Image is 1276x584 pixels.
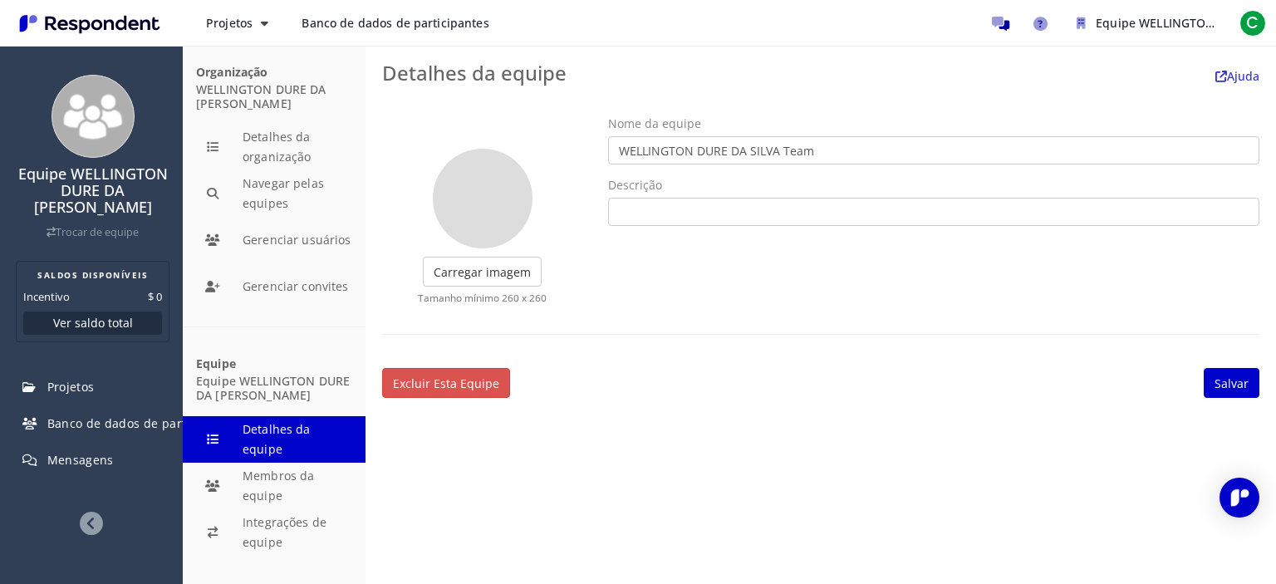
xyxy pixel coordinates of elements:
[37,269,148,281] font: SALDOS DISPONÍVEIS
[23,312,162,335] button: Ver saldo total
[183,463,366,509] button: Membros da equipe
[418,291,547,304] font: Tamanho mínimo 260 x 260
[23,289,70,304] font: Incentivo
[608,115,701,131] font: Nome da equipe
[196,81,326,111] font: WELLINGTON DURE DA [PERSON_NAME]
[434,264,531,280] font: Carregar imagem
[1236,8,1269,38] button: C
[382,59,567,86] font: Detalhes da equipe
[47,415,240,431] font: Banco de dados de participantes
[1227,68,1259,84] font: Ajuda
[183,124,366,170] button: Detalhes da organização
[53,315,133,331] font: Ver saldo total
[196,356,236,371] font: Equipe
[1215,68,1259,84] a: Ajuda
[196,373,350,403] font: Equipe WELLINGTON DURE DA [PERSON_NAME]
[183,170,366,217] button: Navegar pelas equipes
[1215,375,1249,391] font: Salvar
[13,10,166,37] img: Respondente
[183,416,366,463] button: Detalhes da equipe
[56,225,139,239] font: Trocar de equipe
[196,64,268,80] font: Organização
[206,15,253,31] font: Projetos
[288,8,502,38] a: Banco de dados de participantes
[1246,12,1259,34] font: C
[52,75,135,158] img: team_avatar_256.png
[1063,8,1229,38] button: Equipe WELLINGTON DURE DA SILVA
[608,177,662,193] font: Descrição
[1220,478,1259,518] div: Abra o Intercom Messenger
[393,375,499,391] font: Excluir esta equipe
[1023,7,1057,40] a: Ajuda e suporte
[47,379,95,395] font: Projetos
[148,289,162,304] font: $ 0
[302,15,488,31] font: Banco de dados de participantes
[47,452,114,468] font: Mensagens
[16,261,169,342] section: Resumo do saldo
[183,263,366,310] button: Gerenciar convites
[984,7,1017,40] a: Participantes da mensagem
[183,217,366,263] button: Gerenciar usuários
[193,8,282,38] button: Projetos
[18,164,168,217] font: Equipe WELLINGTON DURE DA [PERSON_NAME]
[183,509,366,556] button: Integrações de equipe
[47,225,139,239] a: Trocar de equipe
